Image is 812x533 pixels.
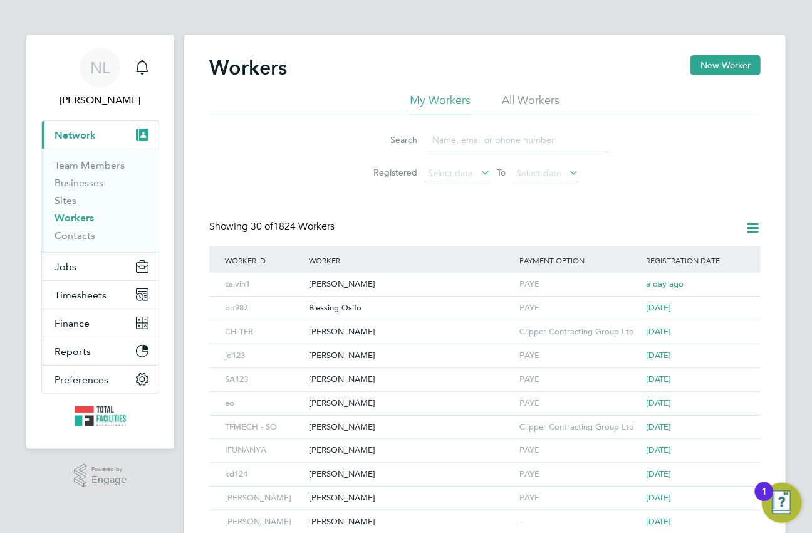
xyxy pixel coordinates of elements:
[306,344,516,367] div: [PERSON_NAME]
[222,320,748,330] a: CH-TFR[PERSON_NAME]Clipper Contracting Group Ltd[DATE]
[428,167,473,179] span: Select date
[74,464,127,488] a: Powered byEngage
[516,320,643,344] div: Clipper Contracting Group Ltd
[251,220,335,233] span: 1824 Workers
[251,220,273,233] span: 30 of
[26,35,174,449] nav: Main navigation
[222,391,748,402] a: eo[PERSON_NAME]PAYE[DATE]
[646,398,671,408] span: [DATE]
[222,463,306,486] div: kd124
[646,445,671,455] span: [DATE]
[222,415,748,426] a: TFMECH - SO[PERSON_NAME]Clipper Contracting Group Ltd[DATE]
[222,344,306,367] div: jd123
[55,346,91,357] span: Reports
[646,516,671,527] span: [DATE]
[55,129,96,141] span: Network
[222,392,306,415] div: eo
[55,177,103,189] a: Businesses
[516,167,561,179] span: Select date
[306,439,516,462] div: [PERSON_NAME]
[222,297,306,320] div: bo987
[516,487,643,510] div: PAYE
[516,246,643,275] div: Payment Option
[222,462,748,473] a: kd124[PERSON_NAME]PAYE[DATE]
[361,167,417,178] label: Registered
[41,406,159,426] a: Go to home page
[222,416,306,439] div: TFMECH - SO
[306,416,516,439] div: [PERSON_NAME]
[222,344,748,354] a: jd123[PERSON_NAME]PAYE[DATE]
[55,317,90,329] span: Finance
[75,406,126,426] img: tfrecruitment-logo-retina.png
[55,159,125,171] a: Team Members
[646,492,671,503] span: [DATE]
[222,246,306,275] div: Worker ID
[646,326,671,337] span: [DATE]
[55,374,108,386] span: Preferences
[306,392,516,415] div: [PERSON_NAME]
[516,416,643,439] div: Clipper Contracting Group Ltd
[690,55,761,75] button: New Worker
[42,337,159,365] button: Reports
[516,344,643,367] div: PAYE
[361,134,417,145] label: Search
[643,246,748,275] div: Registration Date
[646,421,671,432] span: [DATE]
[516,392,643,415] div: PAYE
[209,55,287,80] h2: Workers
[646,278,684,289] span: a day ago
[306,320,516,344] div: [PERSON_NAME]
[306,463,516,486] div: [PERSON_NAME]
[646,374,671,384] span: [DATE]
[493,164,509,181] span: To
[222,438,748,449] a: IFUNANYA[PERSON_NAME]PAYE[DATE]
[91,464,127,475] span: Powered by
[426,128,609,152] input: Name, email or phone number
[516,273,643,296] div: PAYE
[42,281,159,309] button: Timesheets
[222,296,748,307] a: bo987Blessing OsifoPAYE[DATE]
[516,368,643,391] div: PAYE
[516,463,643,486] div: PAYE
[41,93,159,108] span: Nicola Lawrence
[41,48,159,108] a: NL[PERSON_NAME]
[222,367,748,378] a: SA123[PERSON_NAME]PAYE[DATE]
[42,253,159,280] button: Jobs
[306,487,516,510] div: [PERSON_NAME]
[91,60,110,76] span: NL
[42,121,159,149] button: Network
[306,273,516,296] div: [PERSON_NAME]
[55,212,94,224] a: Workers
[222,486,748,497] a: [PERSON_NAME][PERSON_NAME]PAYE[DATE]
[222,487,306,510] div: [PERSON_NAME]
[516,297,643,320] div: PAYE
[646,350,671,361] span: [DATE]
[222,510,748,520] a: [PERSON_NAME][PERSON_NAME]-[DATE]
[55,194,76,206] a: Sites
[42,149,159,252] div: Network
[306,368,516,391] div: [PERSON_NAME]
[306,297,516,320] div: Blessing Osifo
[762,483,802,523] button: Open Resource Center, 1 new notification
[42,309,159,337] button: Finance
[222,439,306,462] div: IFUNANYA
[91,475,127,485] span: Engage
[55,261,76,273] span: Jobs
[502,93,560,115] li: All Workers
[646,468,671,479] span: [DATE]
[761,492,767,508] div: 1
[55,230,95,241] a: Contacts
[55,289,107,301] span: Timesheets
[306,246,516,275] div: Worker
[516,439,643,462] div: PAYE
[209,220,337,233] div: Showing
[646,302,671,313] span: [DATE]
[410,93,471,115] li: My Workers
[222,273,306,296] div: calvin1
[222,320,306,344] div: CH-TFR
[222,272,748,283] a: calvin1[PERSON_NAME]PAYEa day ago
[42,366,159,393] button: Preferences
[222,368,306,391] div: SA123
